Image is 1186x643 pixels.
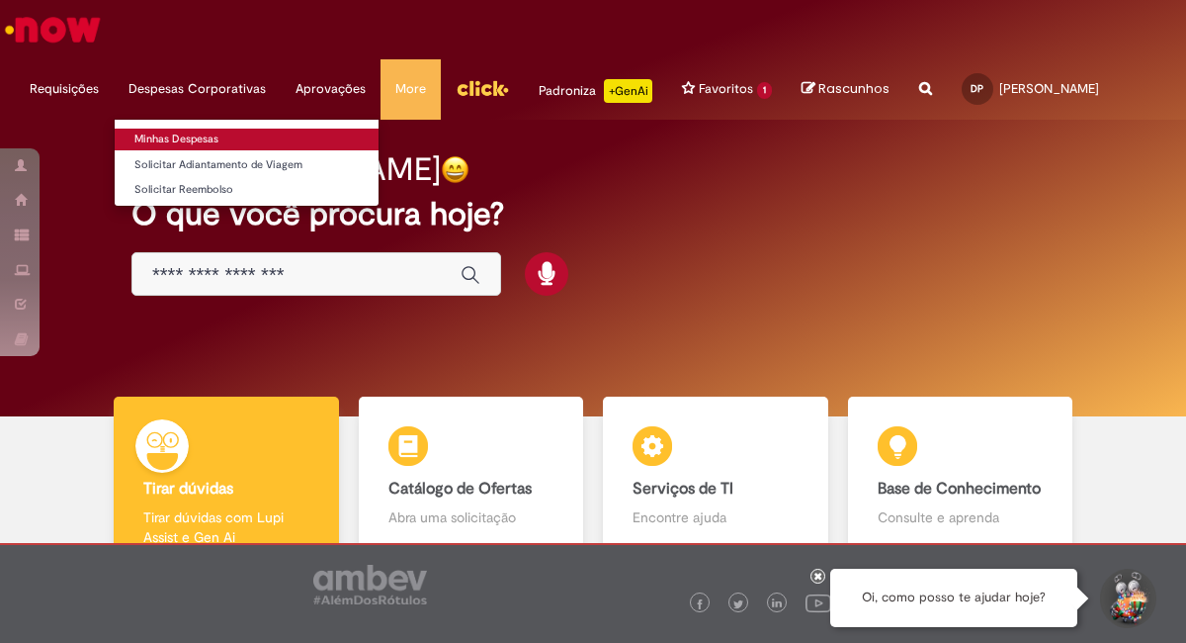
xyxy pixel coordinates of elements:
a: Base de Conhecimento Consulte e aprenda [838,397,1083,568]
h2: O que você procura hoje? [131,197,1055,231]
a: DP [PERSON_NAME] [947,59,1114,119]
a: Aprovações : 0 [281,59,381,119]
a: Tirar dúvidas Tirar dúvidas com Lupi Assist e Gen Ai [104,397,349,568]
a: Serviços de TI Encontre ajuda [593,397,838,568]
ul: Menu Cabeçalho [667,59,787,120]
img: logo_footer_twitter.png [733,599,743,609]
b: Catálogo de Ofertas [388,479,532,499]
ul: Menu Cabeçalho [441,59,524,120]
button: Iniciar Conversa de Suporte [1097,569,1156,628]
a: Minhas Despesas [115,129,379,150]
span: [PERSON_NAME] [999,80,1099,97]
b: Base de Conhecimento [878,479,1041,499]
a: Favoritos : 1 [667,59,787,119]
p: Abra uma solicitação [388,507,554,527]
span: More [395,79,426,99]
img: click_logo_yellow_360x200.png [456,73,509,103]
span: 1 [757,82,772,99]
span: Favoritos [699,79,753,99]
div: Padroniza [539,79,652,103]
span: Requisições [30,79,99,99]
img: logo_footer_linkedin.png [772,598,782,610]
ul: Menu Cabeçalho [114,59,281,120]
p: Encontre ajuda [633,507,799,527]
a: Despesas Corporativas : [114,59,281,119]
a: Rascunhos [802,80,889,99]
ul: Menu Cabeçalho [381,59,441,120]
p: Consulte e aprenda [878,507,1044,527]
a: Solicitar Reembolso [115,179,379,201]
ul: Despesas Corporativas [114,119,380,207]
b: Serviços de TI [633,479,733,499]
a: More : 4 [381,59,441,119]
p: +GenAi [604,79,652,103]
b: Tirar dúvidas [143,479,233,499]
img: happy-face.png [441,155,469,184]
img: logo_footer_facebook.png [695,599,705,609]
i: Search from all sources [919,59,932,95]
a: Solicitar Adiantamento de Viagem [115,154,379,176]
span: Aprovações [296,79,366,99]
div: Oi, como posso te ajudar hoje? [830,569,1077,627]
p: Tirar dúvidas com Lupi Assist e Gen Ai [143,507,309,547]
ul: Menu Cabeçalho [524,59,667,120]
span: DP [971,82,983,95]
ul: Menu Cabeçalho [15,59,114,120]
a: Requisições : 0 [15,59,114,119]
img: logo_footer_ambev_rotulo_gray.png [313,565,427,604]
span: Despesas Corporativas [128,79,266,99]
img: logo_footer_youtube.png [805,590,831,615]
span: Rascunhos [818,79,889,98]
img: ServiceNow [2,10,104,49]
ul: Menu Cabeçalho [281,59,381,120]
a: Catálogo de Ofertas Abra uma solicitação [349,397,594,568]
